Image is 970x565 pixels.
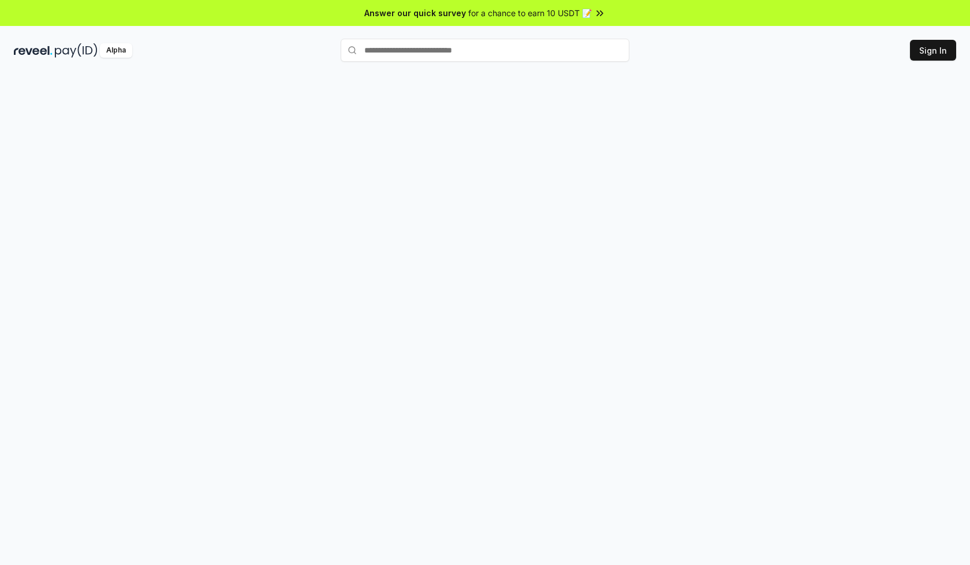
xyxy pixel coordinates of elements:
[100,43,132,58] div: Alpha
[55,43,98,58] img: pay_id
[364,7,466,19] span: Answer our quick survey
[14,43,53,58] img: reveel_dark
[468,7,592,19] span: for a chance to earn 10 USDT 📝
[910,40,956,61] button: Sign In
